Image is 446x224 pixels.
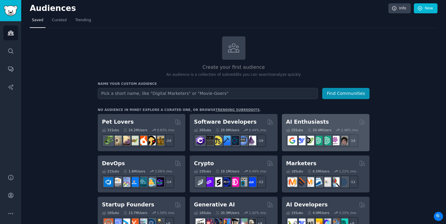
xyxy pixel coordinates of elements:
img: software [204,136,214,145]
div: 1.22 % /mo [339,169,356,173]
div: + 24 [161,134,174,147]
h2: Software Developers [194,118,256,126]
img: bigseo [296,177,306,187]
img: azuredevops [104,177,113,187]
img: turtle [129,136,139,145]
img: csharp [196,136,205,145]
h2: Pet Lovers [102,118,134,126]
input: Pick a short name, like "Digital Marketers" or "Movie-Goers" [98,88,318,99]
div: 1.50 % /mo [157,211,174,215]
img: ethfinance [196,177,205,187]
img: defiblockchain [230,177,239,187]
div: 21 Sub s [102,169,119,173]
img: AskMarketing [305,177,314,187]
div: + 11 [346,176,358,188]
div: 2.48 % /mo [341,128,358,132]
div: 16 Sub s [102,211,119,215]
img: chatgpt_prompts_ [322,136,331,145]
img: herpetology [104,136,113,145]
img: PetAdvice [146,136,156,145]
img: elixir [247,136,256,145]
h2: AI Enthusiasts [286,118,329,126]
img: DeepSeek [296,136,306,145]
div: + 12 [253,176,266,188]
h2: DevOps [102,160,125,167]
a: Curated [50,15,69,28]
div: 0.49 % /mo [249,169,266,173]
img: web3 [221,177,231,187]
div: 1.6M Users [123,169,145,173]
span: Curated [52,18,67,23]
div: 15 Sub s [286,211,303,215]
div: 16 Sub s [194,211,211,215]
img: leopardgeckos [121,136,130,145]
div: 19 Sub s [194,169,211,173]
img: AskComputerScience [238,136,248,145]
img: CryptoNews [238,177,248,187]
img: AWS_Certified_Experts [112,177,122,187]
div: 20.3M Users [215,211,239,215]
div: 24.2M Users [123,128,147,132]
div: 26 Sub s [194,128,211,132]
img: Docker_DevOps [121,177,130,187]
h2: Startup Founders [102,201,154,209]
span: Trending [75,18,91,23]
img: googleads [322,177,331,187]
div: No audience in mind? Explore a curated one, or browse . [98,108,261,112]
span: Saved [32,18,43,23]
div: + 18 [346,134,358,147]
h2: AI Developers [286,201,328,209]
img: content_marketing [288,177,297,187]
img: reactnative [230,136,239,145]
div: 3.25 % /mo [339,211,356,215]
img: chatgpt_promptDesign [313,136,323,145]
div: 20.4M Users [307,128,331,132]
img: PlatformEngineers [155,177,164,187]
div: 6.5M Users [307,169,329,173]
h2: Crypto [194,160,214,167]
span: 🔍 [434,212,443,221]
a: Trending [73,15,93,28]
div: 31 Sub s [102,128,119,132]
img: Emailmarketing [313,177,323,187]
h2: Marketers [286,160,316,167]
img: 0xPolygon [204,177,214,187]
div: 0.83 % /mo [157,128,174,132]
h2: Audiences [30,4,388,13]
div: 19.1M Users [215,169,239,173]
div: 18 Sub s [286,169,303,173]
div: 13.7M Users [123,211,147,215]
img: iOSProgramming [221,136,231,145]
div: 4.0M Users [307,211,329,215]
img: DevOpsLinks [129,177,139,187]
img: AItoolsCatalog [305,136,314,145]
a: Info [388,3,411,14]
img: OnlineMarketing [339,177,348,187]
img: ArtificalIntelligence [339,136,348,145]
h3: Name your custom audience [98,82,370,86]
div: + 19 [253,134,266,147]
h2: Generative AI [194,201,235,209]
h2: Create your first audience [98,64,370,71]
img: GoogleGeminiAI [288,136,297,145]
img: ethstaker [213,177,222,187]
img: ballpython [112,136,122,145]
div: 29.9M Users [215,128,239,132]
div: 25 Sub s [286,128,303,132]
div: 0.44 % /mo [249,128,266,132]
img: cockatiel [138,136,147,145]
a: New [414,3,438,14]
div: 1.42 % /mo [249,211,266,215]
img: aws_cdk [146,177,156,187]
a: Saved [30,15,46,28]
div: + 14 [161,176,174,188]
a: trending subreddits [215,108,259,112]
img: MarketingResearch [330,177,340,187]
img: GummySearch logo [4,5,18,16]
p: An audience is a collection of subreddits you can search/analyze quickly [98,72,370,78]
img: dogbreed [155,136,164,145]
button: Find Communities [322,88,370,99]
img: learnjavascript [213,136,222,145]
img: platformengineering [138,177,147,187]
img: OpenAIDev [330,136,340,145]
